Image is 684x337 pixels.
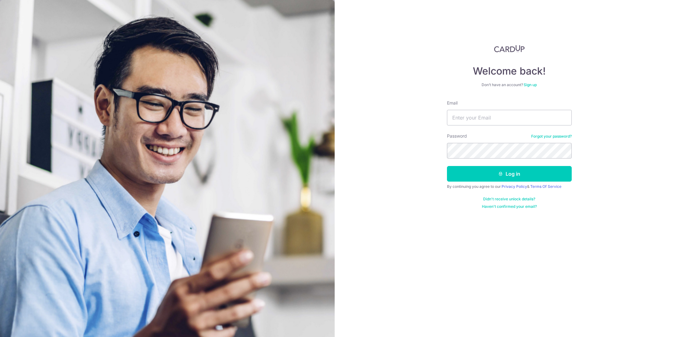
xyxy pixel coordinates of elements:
a: Didn't receive unlock details? [483,197,535,202]
img: CardUp Logo [494,45,525,52]
a: Forgot your password? [531,134,572,139]
div: By continuing you agree to our & [447,184,572,189]
button: Log in [447,166,572,182]
label: Password [447,133,467,139]
a: Terms Of Service [530,184,561,189]
a: Privacy Policy [502,184,527,189]
a: Haven't confirmed your email? [482,204,537,209]
label: Email [447,100,458,106]
a: Sign up [524,82,537,87]
input: Enter your Email [447,110,572,125]
div: Don’t have an account? [447,82,572,87]
h4: Welcome back! [447,65,572,77]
